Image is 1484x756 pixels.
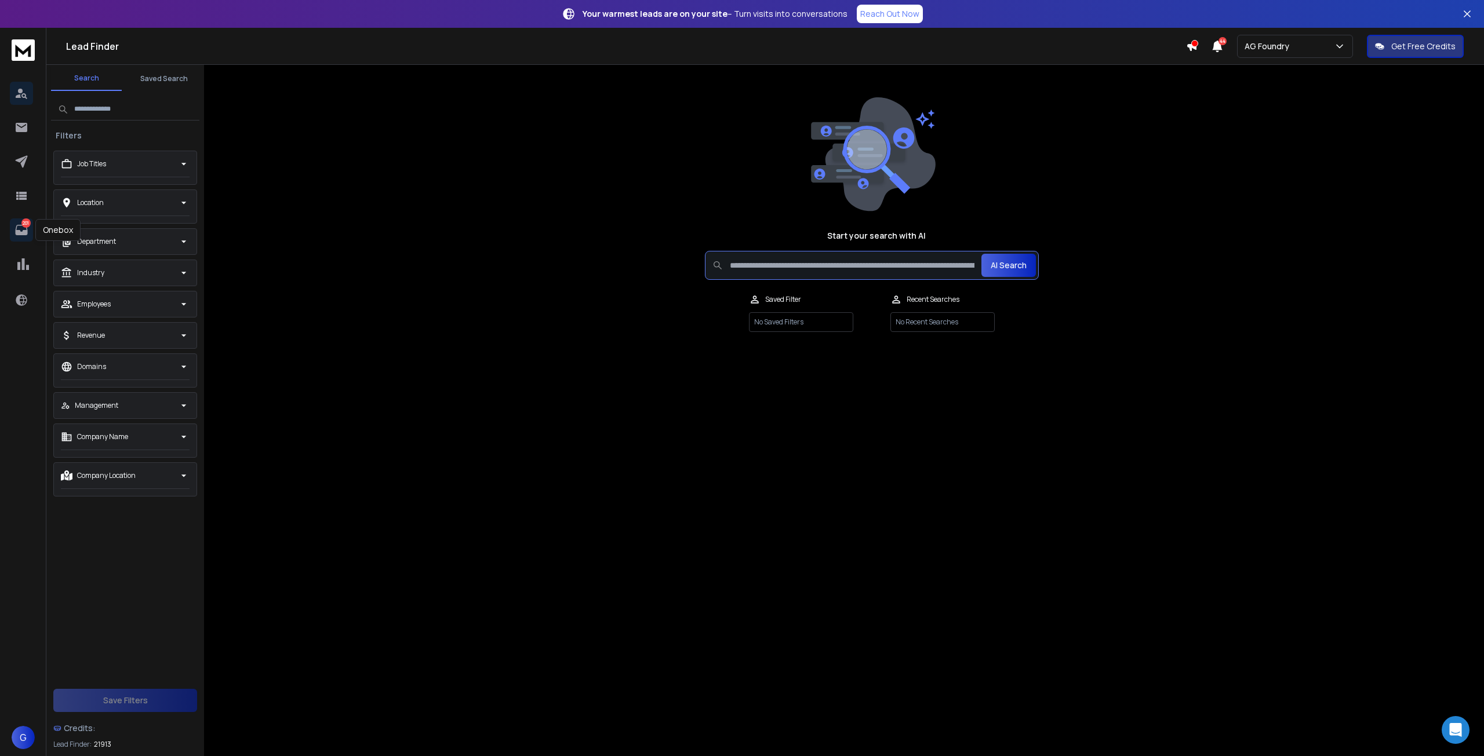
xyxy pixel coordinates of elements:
a: 201 [10,218,33,242]
button: G [12,726,35,749]
span: 21913 [94,740,111,749]
p: Domains [77,362,106,371]
span: Credits: [64,722,96,734]
p: Department [77,237,116,246]
p: 201 [21,218,31,228]
p: AG Foundry [1245,41,1294,52]
strong: Your warmest leads are on your site [583,8,728,19]
a: Reach Out Now [857,5,923,23]
p: Saved Filter [765,295,801,304]
p: Company Name [77,432,128,441]
p: Job Titles [77,159,106,169]
img: image [808,97,936,211]
h1: Lead Finder [66,39,1186,53]
p: No Saved Filters [749,312,853,332]
button: Get Free Credits [1367,35,1464,58]
span: 44 [1219,37,1227,45]
button: Search [51,67,122,91]
p: Company Location [77,471,136,480]
div: Open Intercom Messenger [1442,716,1470,744]
p: Location [77,198,104,207]
p: Lead Finder: [53,740,92,749]
p: – Turn visits into conversations [583,8,848,20]
p: Industry [77,268,104,277]
p: Revenue [77,331,105,340]
img: logo [12,39,35,61]
p: Reach Out Now [860,8,919,20]
a: Credits: [53,717,197,740]
h3: Filters [51,130,86,141]
p: No Recent Searches [890,312,995,332]
h1: Start your search with AI [827,230,926,242]
p: Employees [77,300,111,309]
p: Recent Searches [907,295,959,304]
p: Management [75,401,118,410]
button: Saved Search [129,67,199,90]
div: Onebox [35,219,81,241]
p: Get Free Credits [1391,41,1456,52]
button: AI Search [981,254,1036,277]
